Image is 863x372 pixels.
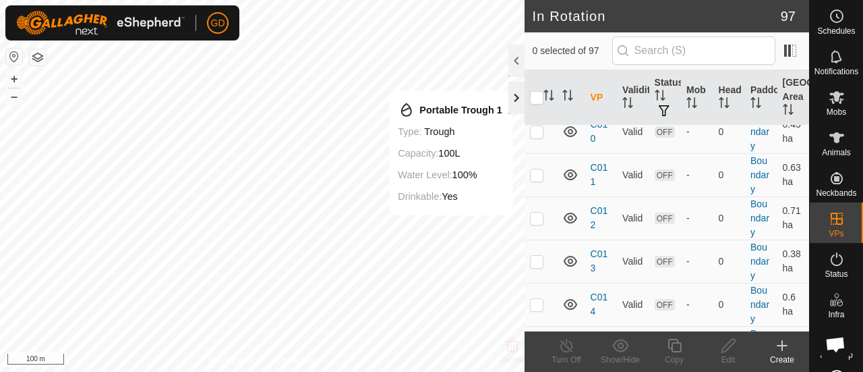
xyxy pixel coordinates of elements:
div: - [686,125,707,139]
td: Valid [617,240,649,283]
a: Boundary [750,112,769,151]
span: OFF [655,126,675,138]
p-sorticon: Activate to sort [655,92,665,103]
input: Search (S) [612,36,775,65]
label: Type: [398,126,421,137]
div: - [686,168,707,182]
td: Valid [617,326,649,369]
span: GD [211,16,225,30]
div: Show/Hide [593,354,647,366]
th: Validity [617,70,649,126]
label: Water Level: [398,169,452,180]
span: OFF [655,256,675,267]
span: Status [825,270,847,278]
button: – [6,88,22,105]
th: Status [649,70,681,126]
a: Contact Us [275,354,315,367]
div: - [686,298,707,312]
div: Turn Off [539,354,593,366]
p-sorticon: Activate to sort [719,99,730,110]
a: Boundary [750,285,769,324]
span: VPs [829,230,843,238]
div: - [686,255,707,269]
div: Yes [398,188,502,205]
th: [GEOGRAPHIC_DATA] Area [777,70,809,126]
a: C014 [591,292,608,317]
span: Notifications [814,68,858,76]
td: 0 [713,196,745,240]
div: Portable Trough 1 [398,102,502,118]
td: 0 [713,110,745,153]
th: Mob [681,70,713,126]
p-sorticon: Activate to sort [686,99,697,110]
span: Infra [828,311,844,319]
a: Boundary [750,242,769,281]
span: 97 [781,6,796,26]
td: 0 [713,283,745,326]
th: Paddock [745,70,777,126]
div: - [686,211,707,225]
button: + [6,71,22,87]
p-sorticon: Activate to sort [543,92,554,103]
p-sorticon: Activate to sort [750,99,761,110]
td: 0 [713,240,745,283]
td: 0 [713,153,745,196]
td: 0.6 ha [777,283,809,326]
div: Edit [701,354,755,366]
span: Heatmap [820,351,853,359]
button: Map Layers [30,49,46,65]
a: Boundary [750,328,769,367]
div: Create [755,354,809,366]
span: trough [424,126,454,137]
span: Schedules [817,27,855,35]
td: 0.45 ha [777,326,809,369]
button: Reset Map [6,49,22,65]
h2: In Rotation [533,8,781,24]
a: C012 [591,205,608,230]
span: OFF [655,169,675,181]
div: 100% [398,167,502,183]
p-sorticon: Activate to sort [562,92,573,103]
td: Valid [617,196,649,240]
td: Valid [617,110,649,153]
span: Neckbands [816,189,856,197]
div: Open chat [817,326,854,363]
td: Valid [617,283,649,326]
img: Gallagher Logo [16,11,185,35]
span: Animals [822,149,851,157]
td: Valid [617,153,649,196]
td: 0.38 ha [777,240,809,283]
span: OFF [655,299,675,311]
a: Boundary [750,155,769,194]
div: Copy [647,354,701,366]
td: 0.63 ha [777,153,809,196]
label: Drinkable: [398,191,442,202]
th: Head [713,70,745,126]
a: C013 [591,248,608,273]
p-sorticon: Activate to sort [783,106,794,117]
p-sorticon: Activate to sort [622,99,633,110]
span: OFF [655,213,675,224]
label: Capacity: [398,148,438,159]
td: 0 [713,326,745,369]
div: 100L [398,145,502,161]
span: 0 selected of 97 [533,44,612,58]
td: 0.45 ha [777,110,809,153]
a: Boundary [750,198,769,238]
th: VP [585,70,617,126]
a: Privacy Policy [209,354,260,367]
span: Mobs [827,108,846,116]
td: 0.71 ha [777,196,809,240]
a: C011 [591,162,608,187]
